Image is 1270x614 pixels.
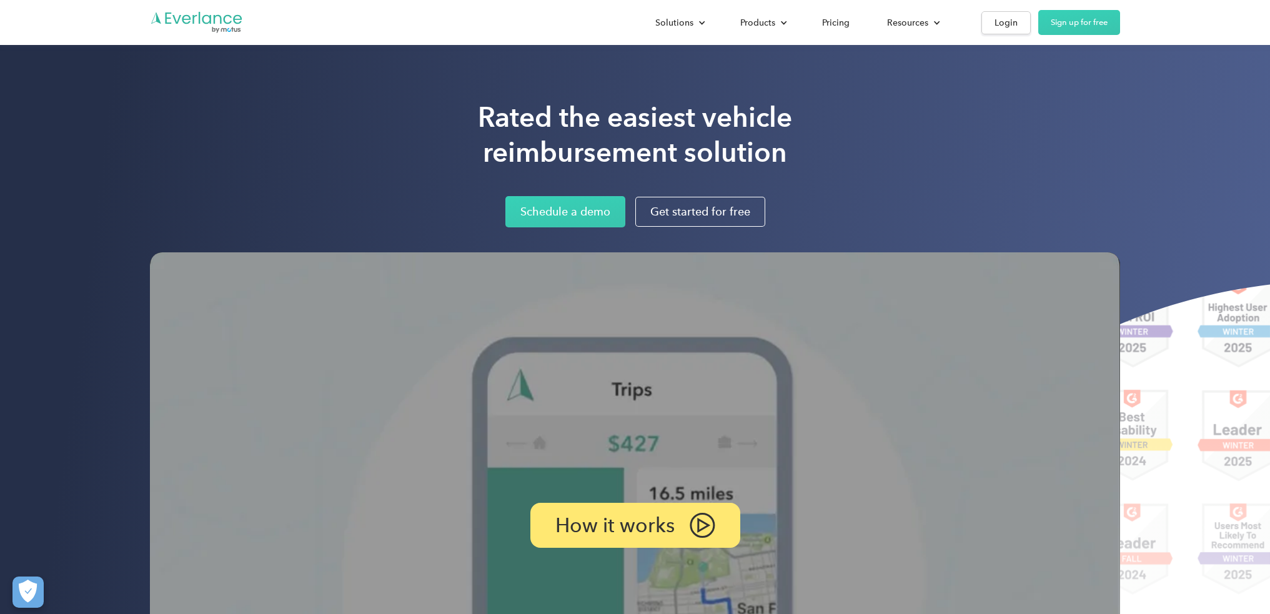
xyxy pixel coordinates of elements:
[505,196,625,227] a: Schedule a demo
[822,15,850,31] div: Pricing
[635,197,765,227] a: Get started for free
[12,577,44,608] button: Cookies Settings
[150,11,244,34] a: Go to homepage
[555,517,675,534] p: How it works
[981,11,1031,34] a: Login
[875,12,950,34] div: Resources
[1038,10,1120,35] a: Sign up for free
[810,12,862,34] a: Pricing
[995,15,1018,31] div: Login
[887,15,928,31] div: Resources
[655,15,693,31] div: Solutions
[643,12,715,34] div: Solutions
[728,12,797,34] div: Products
[478,100,792,170] h1: Rated the easiest vehicle reimbursement solution
[740,15,775,31] div: Products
